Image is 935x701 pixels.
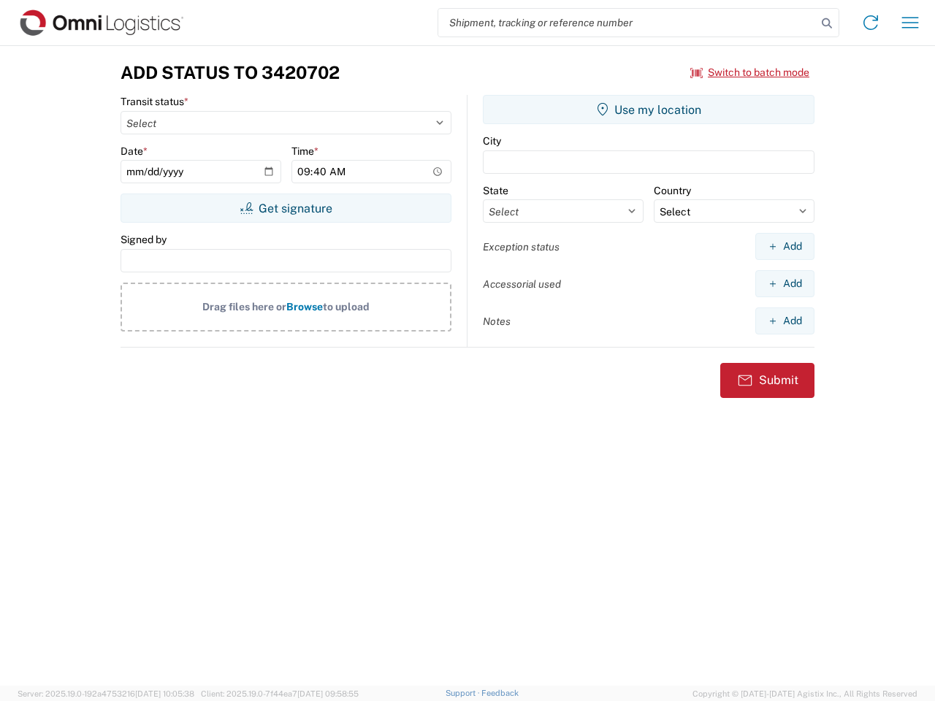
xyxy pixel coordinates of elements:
[690,61,809,85] button: Switch to batch mode
[755,307,814,334] button: Add
[483,134,501,148] label: City
[286,301,323,313] span: Browse
[201,689,359,698] span: Client: 2025.19.0-7f44ea7
[720,363,814,398] button: Submit
[483,277,561,291] label: Accessorial used
[755,233,814,260] button: Add
[654,184,691,197] label: Country
[755,270,814,297] button: Add
[121,233,167,246] label: Signed by
[483,240,560,253] label: Exception status
[18,689,194,698] span: Server: 2025.19.0-192a4753216
[323,301,370,313] span: to upload
[481,689,519,697] a: Feedback
[483,315,511,328] label: Notes
[483,95,814,124] button: Use my location
[121,95,188,108] label: Transit status
[135,689,194,698] span: [DATE] 10:05:38
[438,9,817,37] input: Shipment, tracking or reference number
[121,194,451,223] button: Get signature
[446,689,482,697] a: Support
[291,145,318,158] label: Time
[483,184,508,197] label: State
[692,687,917,700] span: Copyright © [DATE]-[DATE] Agistix Inc., All Rights Reserved
[121,62,340,83] h3: Add Status to 3420702
[202,301,286,313] span: Drag files here or
[121,145,148,158] label: Date
[297,689,359,698] span: [DATE] 09:58:55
